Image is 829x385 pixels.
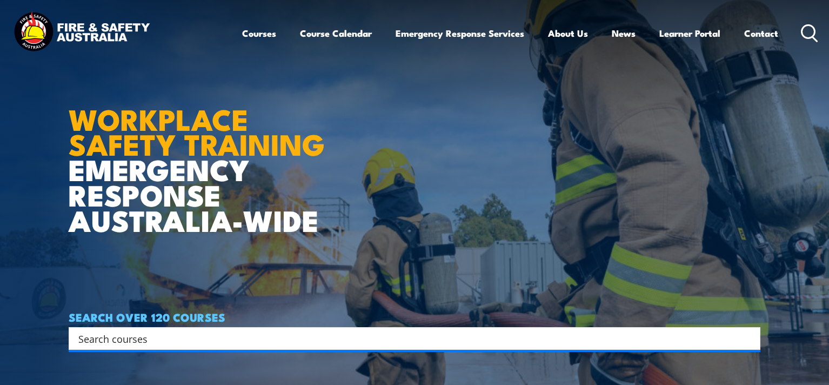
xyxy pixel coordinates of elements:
[242,19,276,48] a: Courses
[69,311,760,323] h4: SEARCH OVER 120 COURSES
[300,19,372,48] a: Course Calendar
[69,96,325,166] strong: WORKPLACE SAFETY TRAINING
[78,330,737,347] input: Search input
[659,19,720,48] a: Learner Portal
[612,19,636,48] a: News
[548,19,588,48] a: About Us
[81,331,739,346] form: Search form
[744,19,778,48] a: Contact
[741,331,757,346] button: Search magnifier button
[69,79,333,233] h1: EMERGENCY RESPONSE AUSTRALIA-WIDE
[396,19,524,48] a: Emergency Response Services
